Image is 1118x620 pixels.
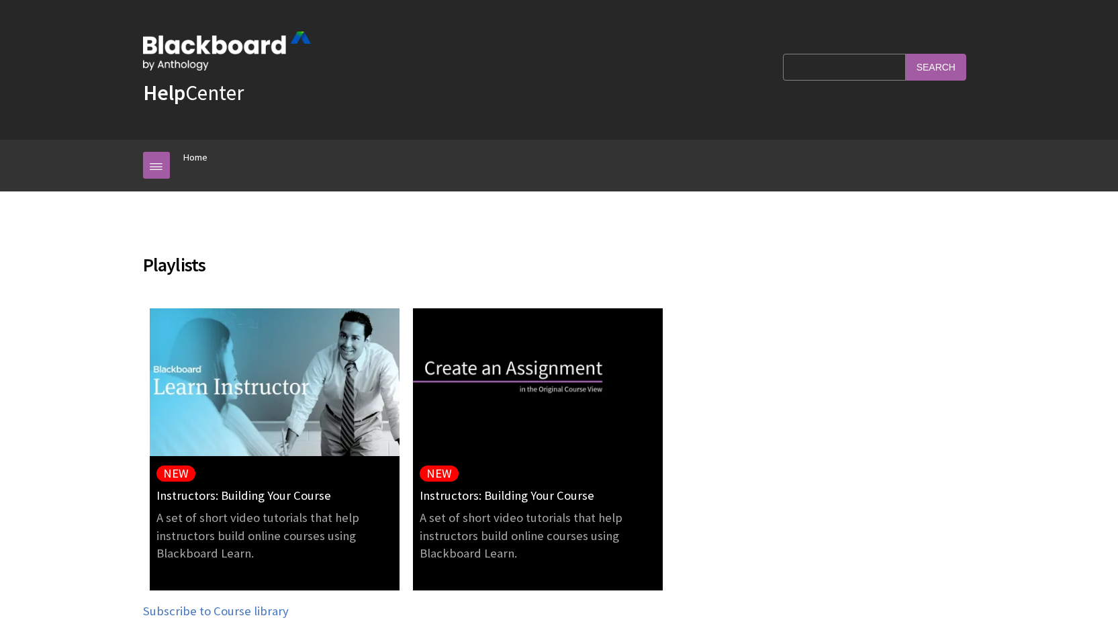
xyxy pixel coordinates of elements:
[420,488,594,503] a: Instructors: Building Your Course
[163,466,189,481] div: NEW
[413,502,663,576] a: A set of short video tutorials that help instructors build online courses using Blackboard Learn.
[143,79,185,106] strong: Help
[413,509,663,562] p: A set of short video tutorials that help instructors build online courses using Blackboard Learn.
[150,502,400,576] a: A set of short video tutorials that help instructors build online courses using Blackboard Learn.
[906,54,966,80] input: Search
[426,466,452,481] div: NEW
[143,603,289,619] a: Subscribe to Course library
[183,149,207,166] a: Home
[143,32,311,71] img: Blackboard by Anthology
[143,234,976,279] h2: Playlists
[150,509,400,562] p: A set of short video tutorials that help instructors build online courses using Blackboard Learn.
[143,79,244,106] a: HelpCenter
[156,488,331,503] a: Instructors: Building Your Course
